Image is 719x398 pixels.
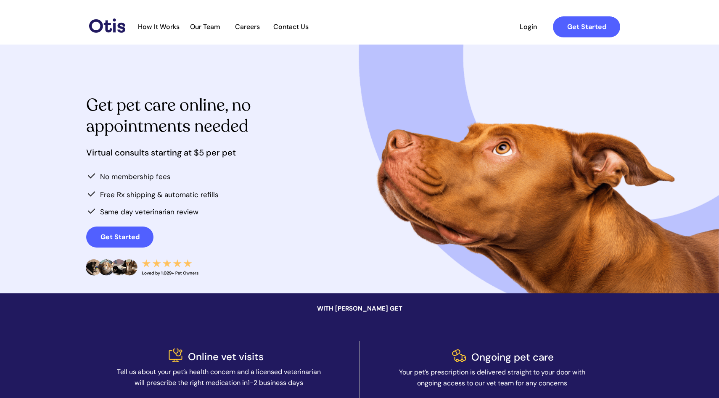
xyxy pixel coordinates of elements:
span: WITH [PERSON_NAME] GET [317,304,402,313]
span: Your pet’s prescription is delivered straight to your door with ongoing access to our vet team fo... [399,368,585,387]
span: 1-2 business days [248,378,303,387]
span: Online vet visits [188,350,264,363]
span: Same day veterinarian review [100,207,198,216]
a: Login [509,16,547,37]
span: Get pet care online, no appointments needed [86,94,251,137]
span: Ongoing pet care [471,351,554,364]
a: Get Started [86,227,153,248]
strong: Get Started [567,22,606,31]
a: Contact Us [269,23,313,31]
span: Login [509,23,547,31]
span: Virtual consults starting at $5 per pet [86,147,236,158]
span: Tell us about your pet’s health concern and a licensed veterinarian will prescribe the right medi... [117,367,321,387]
span: No membership fees [100,172,171,181]
strong: Get Started [100,232,140,241]
a: Careers [227,23,268,31]
a: How It Works [134,23,184,31]
a: Get Started [553,16,620,37]
span: Free Rx shipping & automatic refills [100,190,219,199]
a: Our Team [185,23,226,31]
